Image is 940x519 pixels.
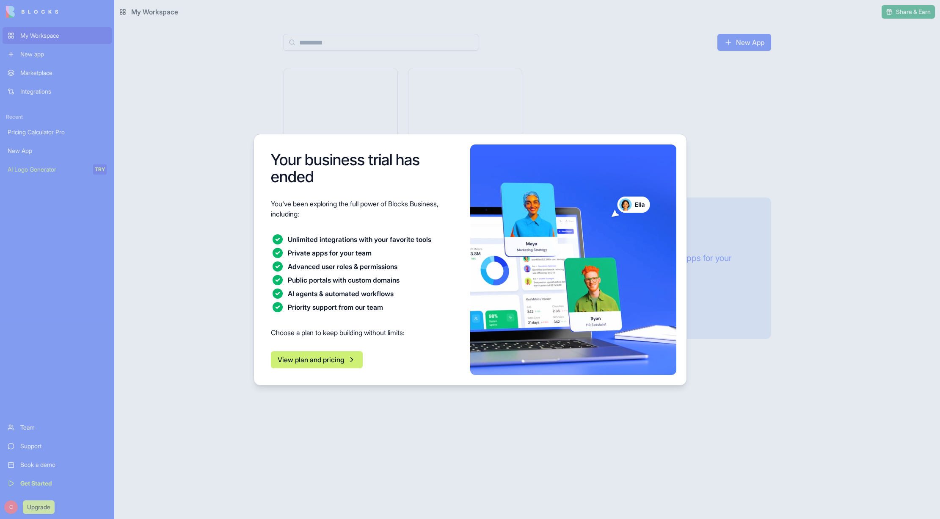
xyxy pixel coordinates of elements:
[288,287,394,299] div: AI agents & automated workflows
[288,300,383,312] div: Priority support from our team
[271,327,460,338] p: Choose a plan to keep building without limits:
[271,355,363,364] a: View plan and pricing
[288,273,400,285] div: Public portals with custom domains
[288,260,397,272] div: Advanced user roles & permissions
[271,351,363,368] button: View plan and pricing
[271,199,460,219] p: You've been exploring the full power of Blocks Business, including:
[288,246,372,258] div: Private apps for your team
[271,151,460,185] h1: Your business trial has ended
[288,233,431,244] div: Unlimited integrations with your favorite tools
